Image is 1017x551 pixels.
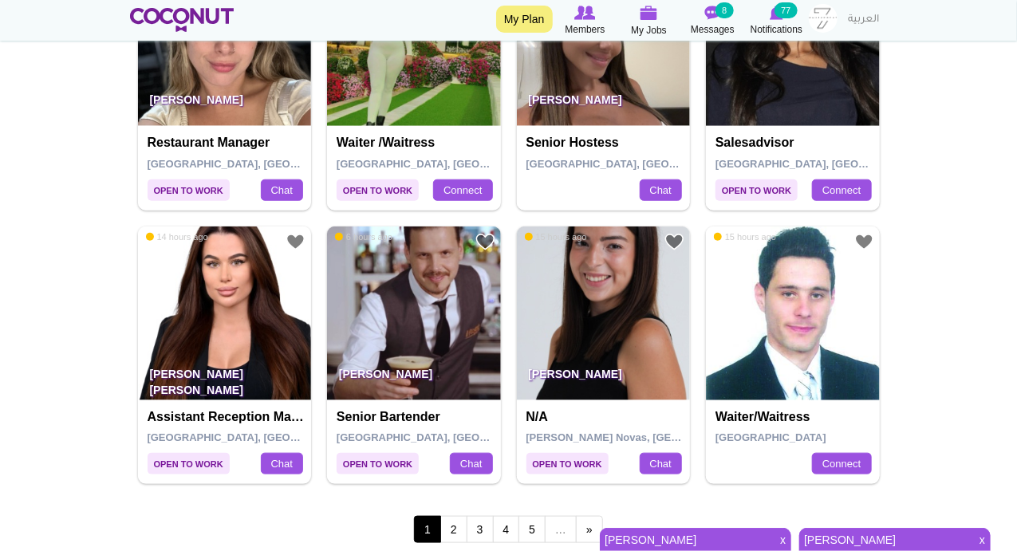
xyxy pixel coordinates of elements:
[526,431,764,443] span: [PERSON_NAME] Novas, [GEOGRAPHIC_DATA]
[681,4,745,37] a: Messages Messages 8
[640,179,682,202] a: Chat
[337,179,419,201] span: Open to Work
[715,2,733,18] small: 8
[770,6,783,20] img: Notifications
[148,453,230,474] span: Open to Work
[664,232,684,252] a: Add to Favourites
[715,158,943,170] span: [GEOGRAPHIC_DATA], [GEOGRAPHIC_DATA]
[337,136,495,150] h4: Waiter /Waitress
[714,231,776,242] span: 15 hours ago
[812,453,871,475] a: Connect
[433,179,492,202] a: Connect
[565,22,605,37] span: Members
[691,22,735,37] span: Messages
[641,6,658,20] img: My Jobs
[286,232,305,252] a: Add to Favourites
[517,356,691,400] p: [PERSON_NAME]
[130,8,235,32] img: Home
[526,410,685,424] h4: N/A
[841,4,888,36] a: العربية
[775,529,791,551] span: x
[751,22,802,37] span: Notifications
[576,516,603,543] a: next ›
[148,431,375,443] span: [GEOGRAPHIC_DATA], [GEOGRAPHIC_DATA]
[715,431,826,443] span: [GEOGRAPHIC_DATA]
[775,2,797,18] small: 77
[525,231,587,242] span: 15 hours ago
[526,453,609,474] span: Open to Work
[261,453,303,475] a: Chat
[450,453,492,475] a: Chat
[526,158,754,170] span: [GEOGRAPHIC_DATA], [GEOGRAPHIC_DATA]
[467,516,494,543] a: 3
[974,529,991,551] span: x
[440,516,467,543] a: 2
[545,516,577,543] span: …
[715,179,798,201] span: Open to Work
[261,179,303,202] a: Chat
[337,431,564,443] span: [GEOGRAPHIC_DATA], [GEOGRAPHIC_DATA]
[799,529,970,551] a: [PERSON_NAME]
[745,4,809,37] a: Notifications Notifications 77
[517,81,691,126] p: [PERSON_NAME]
[148,179,230,201] span: Open to Work
[148,136,306,150] h4: Restaurant Manager
[518,516,546,543] a: 5
[414,516,441,543] span: 1
[337,158,564,170] span: [GEOGRAPHIC_DATA], [GEOGRAPHIC_DATA]
[496,6,553,33] a: My Plan
[715,136,874,150] h4: Salesadvisor
[493,516,520,543] a: 4
[475,232,495,252] a: Add to Favourites
[148,410,306,424] h4: Assistant reception manager
[631,22,667,38] span: My Jobs
[854,232,874,252] a: Add to Favourites
[812,179,871,202] a: Connect
[335,231,392,242] span: 6 hours ago
[617,4,681,38] a: My Jobs My Jobs
[715,410,874,424] h4: Waiter/Waitress
[640,453,682,475] a: Chat
[526,136,685,150] h4: Senior hostess
[705,6,721,20] img: Messages
[337,453,419,474] span: Open to Work
[554,4,617,37] a: Browse Members Members
[146,231,208,242] span: 14 hours ago
[138,81,312,126] p: [PERSON_NAME]
[337,410,495,424] h4: Senior Bartender
[327,356,501,400] p: [PERSON_NAME]
[148,158,375,170] span: [GEOGRAPHIC_DATA], [GEOGRAPHIC_DATA]
[138,356,312,400] p: [PERSON_NAME] [PERSON_NAME][EMAIL_ADDRESS][DOMAIN_NAME]
[574,6,595,20] img: Browse Members
[600,529,771,551] a: [PERSON_NAME]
